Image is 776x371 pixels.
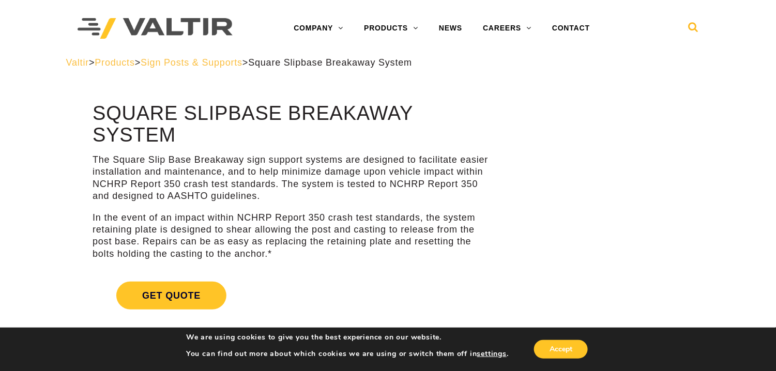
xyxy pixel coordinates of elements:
img: Valtir [78,18,233,39]
div: > > > [66,57,710,69]
span: Get Quote [116,282,226,310]
a: CAREERS [473,18,542,39]
p: We are using cookies to give you the best experience on our website. [186,333,509,342]
p: The Square Slip Base Breakaway sign support systems are designed to facilitate easier installatio... [93,154,490,203]
a: Sign Posts & Supports [141,57,242,68]
a: CONTACT [542,18,600,39]
button: settings [477,349,507,359]
p: You can find out more about which cookies we are using or switch them off in . [186,349,509,359]
a: PRODUCTS [354,18,429,39]
button: Accept [534,340,588,359]
h1: Square Slipbase Breakaway System [93,103,490,146]
span: Square Slipbase Breakaway System [248,57,412,68]
a: Valtir [66,57,89,68]
a: COMPANY [283,18,354,39]
a: Get Quote [93,269,490,322]
p: In the event of an impact within NCHRP Report 350 crash test standards, the system retaining plat... [93,212,490,260]
a: NEWS [429,18,473,39]
a: Products [95,57,134,68]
